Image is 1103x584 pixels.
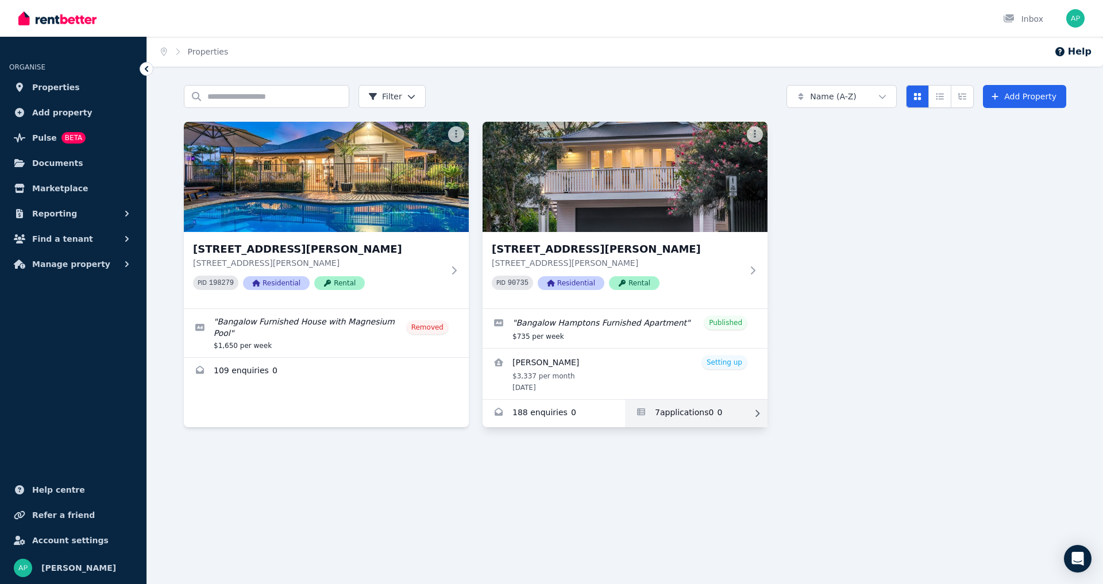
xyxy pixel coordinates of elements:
[193,257,443,269] p: [STREET_ADDRESS][PERSON_NAME]
[32,533,109,547] span: Account settings
[609,276,660,290] span: Rental
[32,106,92,119] span: Add property
[209,279,234,287] code: 198279
[61,132,86,144] span: BETA
[538,276,604,290] span: Residential
[147,37,242,67] nav: Breadcrumb
[1054,45,1092,59] button: Help
[906,85,929,108] button: Card view
[9,152,137,175] a: Documents
[32,80,80,94] span: Properties
[483,400,625,427] a: Enquiries for 2A Sansom Street, Bangalow
[32,232,93,246] span: Find a tenant
[32,483,85,497] span: Help centre
[1064,545,1092,573] div: Open Intercom Messenger
[9,63,45,71] span: ORGANISE
[32,131,57,145] span: Pulse
[810,91,857,102] span: Name (A-Z)
[1066,9,1085,28] img: Aurora Pagonis
[41,561,116,575] span: [PERSON_NAME]
[9,529,137,552] a: Account settings
[32,156,83,170] span: Documents
[492,241,742,257] h3: [STREET_ADDRESS][PERSON_NAME]
[983,85,1066,108] a: Add Property
[14,559,32,577] img: Aurora Pagonis
[448,126,464,142] button: More options
[508,279,529,287] code: 90735
[32,181,88,195] span: Marketplace
[32,207,77,221] span: Reporting
[9,478,137,501] a: Help centre
[9,504,137,527] a: Refer a friend
[9,126,137,149] a: PulseBETA
[786,85,897,108] button: Name (A-Z)
[492,257,742,269] p: [STREET_ADDRESS][PERSON_NAME]
[314,276,365,290] span: Rental
[32,257,110,271] span: Manage property
[9,253,137,276] button: Manage property
[483,349,768,399] a: View details for Nicole Hunt
[625,400,768,427] a: Applications for 2A Sansom Street, Bangalow
[9,202,137,225] button: Reporting
[243,276,310,290] span: Residential
[9,76,137,99] a: Properties
[184,122,469,308] a: 2 Sansom Street, Bangalow[STREET_ADDRESS][PERSON_NAME][STREET_ADDRESS][PERSON_NAME]PID 198279Resi...
[747,126,763,142] button: More options
[358,85,426,108] button: Filter
[18,10,97,27] img: RentBetter
[184,358,469,385] a: Enquiries for 2 Sansom Street, Bangalow
[1003,13,1043,25] div: Inbox
[483,122,768,232] img: 2A Sansom Street, Bangalow
[193,241,443,257] h3: [STREET_ADDRESS][PERSON_NAME]
[9,177,137,200] a: Marketplace
[496,280,506,286] small: PID
[9,227,137,250] button: Find a tenant
[198,280,207,286] small: PID
[368,91,402,102] span: Filter
[188,47,229,56] a: Properties
[906,85,974,108] div: View options
[951,85,974,108] button: Expanded list view
[483,309,768,348] a: Edit listing: Bangalow Hamptons Furnished Apartment
[184,122,469,232] img: 2 Sansom Street, Bangalow
[928,85,951,108] button: Compact list view
[9,101,137,124] a: Add property
[32,508,95,522] span: Refer a friend
[483,122,768,308] a: 2A Sansom Street, Bangalow[STREET_ADDRESS][PERSON_NAME][STREET_ADDRESS][PERSON_NAME]PID 90735Resi...
[184,309,469,357] a: Edit listing: Bangalow Furnished House with Magnesium Pool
